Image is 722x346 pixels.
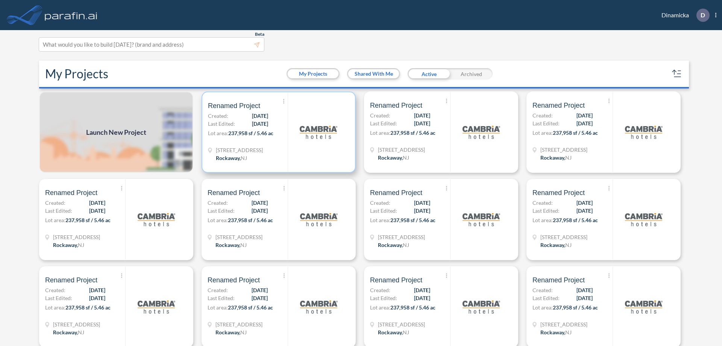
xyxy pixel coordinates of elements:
[228,304,273,311] span: 237,958 sf / 5.46 ac
[348,69,399,78] button: Shared With Me
[252,207,268,215] span: [DATE]
[78,329,84,335] span: NJ
[701,12,705,18] p: D
[208,294,235,302] span: Last Edited:
[532,101,585,110] span: Renamed Project
[45,199,65,207] span: Created:
[540,154,572,162] div: Rockaway, NJ
[370,199,390,207] span: Created:
[532,207,560,215] span: Last Edited:
[208,199,228,207] span: Created:
[53,329,78,335] span: Rockaway ,
[378,320,425,328] span: 321 Mt Hope Ave
[216,154,247,162] div: Rockaway, NJ
[240,242,247,248] span: NJ
[540,233,587,241] span: 321 Mt Hope Ave
[78,242,84,248] span: NJ
[576,294,593,302] span: [DATE]
[540,241,572,249] div: Rockaway, NJ
[565,329,572,335] span: NJ
[53,242,78,248] span: Rockaway ,
[216,155,241,161] span: Rockaway ,
[53,320,100,328] span: 321 Mt Hope Ave
[53,328,84,336] div: Rockaway, NJ
[300,113,337,151] img: logo
[53,241,84,249] div: Rockaway, NJ
[532,111,553,119] span: Created:
[288,69,338,78] button: My Projects
[414,119,430,127] span: [DATE]
[370,217,390,223] span: Lot area:
[228,217,273,223] span: 237,958 sf / 5.46 ac
[370,304,390,311] span: Lot area:
[215,329,240,335] span: Rockaway ,
[208,101,260,110] span: Renamed Project
[576,207,593,215] span: [DATE]
[450,68,493,79] div: Archived
[378,241,409,249] div: Rockaway, NJ
[378,242,403,248] span: Rockaway ,
[89,207,105,215] span: [DATE]
[565,242,572,248] span: NJ
[208,130,228,136] span: Lot area:
[215,328,247,336] div: Rockaway, NJ
[414,294,430,302] span: [DATE]
[540,320,587,328] span: 321 Mt Hope Ave
[138,288,175,326] img: logo
[532,304,553,311] span: Lot area:
[463,201,500,238] img: logo
[215,241,247,249] div: Rockaway, NJ
[671,68,683,80] button: sort
[378,154,409,162] div: Rockaway, NJ
[300,201,338,238] img: logo
[378,154,403,161] span: Rockaway ,
[463,113,500,151] img: logo
[45,207,72,215] span: Last Edited:
[255,31,264,37] span: Beta
[576,111,593,119] span: [DATE]
[403,329,409,335] span: NJ
[43,8,99,23] img: logo
[252,286,268,294] span: [DATE]
[216,146,263,154] span: 321 Mt Hope Ave
[89,199,105,207] span: [DATE]
[553,217,598,223] span: 237,958 sf / 5.46 ac
[403,242,409,248] span: NJ
[370,294,397,302] span: Last Edited:
[240,329,247,335] span: NJ
[208,286,228,294] span: Created:
[300,288,338,326] img: logo
[45,286,65,294] span: Created:
[370,111,390,119] span: Created:
[532,217,553,223] span: Lot area:
[414,207,430,215] span: [DATE]
[576,286,593,294] span: [DATE]
[553,304,598,311] span: 237,958 sf / 5.46 ac
[414,199,430,207] span: [DATE]
[208,304,228,311] span: Lot area:
[370,119,397,127] span: Last Edited:
[414,111,430,119] span: [DATE]
[89,286,105,294] span: [DATE]
[625,288,663,326] img: logo
[370,276,422,285] span: Renamed Project
[45,217,65,223] span: Lot area:
[408,68,450,79] div: Active
[241,155,247,161] span: NJ
[65,217,111,223] span: 237,958 sf / 5.46 ac
[532,199,553,207] span: Created:
[215,242,240,248] span: Rockaway ,
[390,304,435,311] span: 237,958 sf / 5.46 ac
[138,201,175,238] img: logo
[370,188,422,197] span: Renamed Project
[45,188,97,197] span: Renamed Project
[215,233,262,241] span: 321 Mt Hope Ave
[252,199,268,207] span: [DATE]
[540,328,572,336] div: Rockaway, NJ
[625,113,663,151] img: logo
[540,242,565,248] span: Rockaway ,
[540,329,565,335] span: Rockaway ,
[252,112,268,120] span: [DATE]
[370,207,397,215] span: Last Edited:
[414,286,430,294] span: [DATE]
